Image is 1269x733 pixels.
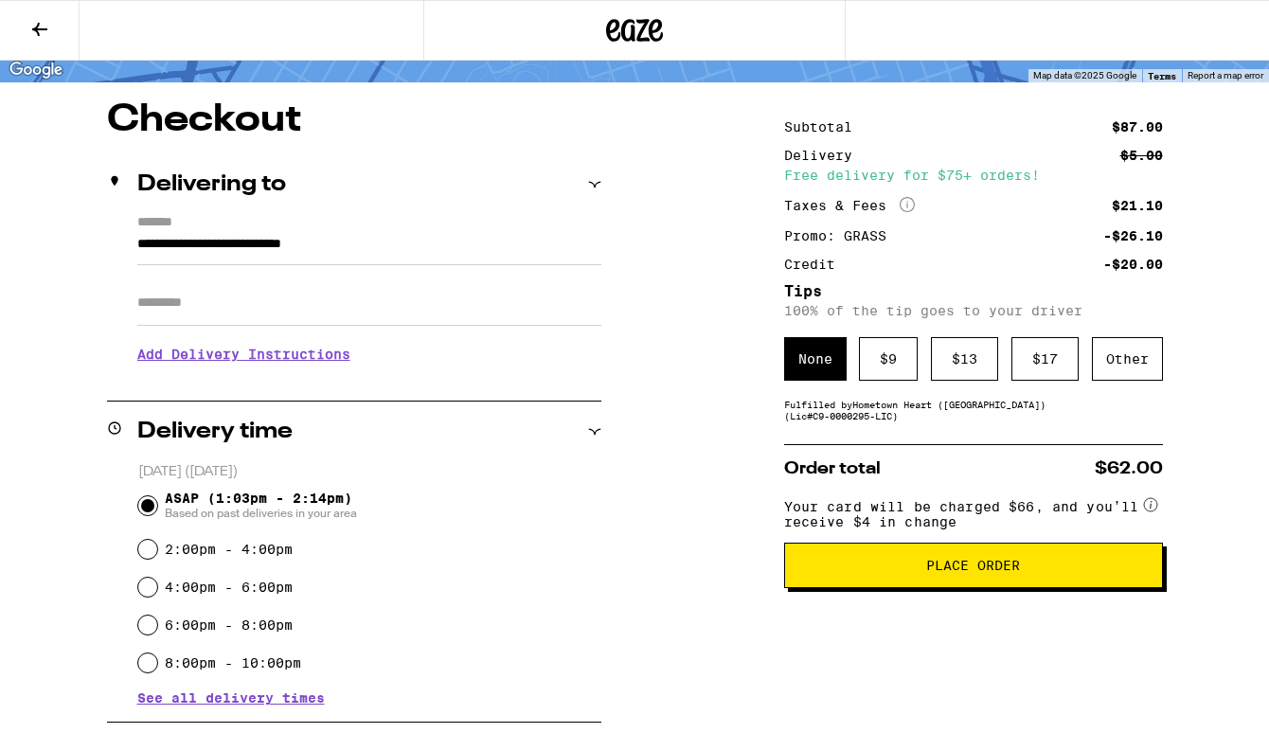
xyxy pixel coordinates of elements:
[784,543,1163,588] button: Place Order
[165,580,293,595] label: 4:00pm - 6:00pm
[1112,120,1163,134] div: $87.00
[784,258,849,271] div: Credit
[1112,199,1163,212] div: $21.10
[137,691,325,705] button: See all delivery times
[1095,460,1163,477] span: $62.00
[1033,70,1136,80] span: Map data ©2025 Google
[165,506,357,521] span: Based on past deliveries in your area
[784,149,866,162] div: Delivery
[784,303,1163,318] p: 100% of the tip goes to your driver
[931,337,998,381] div: $ 13
[137,173,286,196] h2: Delivering to
[784,120,866,134] div: Subtotal
[926,559,1020,572] span: Place Order
[1011,337,1079,381] div: $ 17
[107,101,601,139] h1: Checkout
[1103,258,1163,271] div: -$20.00
[784,229,900,242] div: Promo: GRASS
[784,460,881,477] span: Order total
[11,13,136,28] span: Hi. Need any help?
[1092,337,1163,381] div: Other
[784,492,1140,529] span: Your card will be charged $66, and you’ll receive $4 in change
[165,617,293,633] label: 6:00pm - 8:00pm
[137,420,293,443] h2: Delivery time
[1120,149,1163,162] div: $5.00
[138,463,601,481] p: [DATE] ([DATE])
[5,58,67,82] a: Open this area in Google Maps (opens a new window)
[137,332,601,376] h3: Add Delivery Instructions
[784,337,847,381] div: None
[165,655,301,670] label: 8:00pm - 10:00pm
[137,376,601,391] p: We'll contact you at [PHONE_NUMBER] when we arrive
[784,169,1163,182] div: Free delivery for $75+ orders!
[784,284,1163,299] h5: Tips
[784,197,915,214] div: Taxes & Fees
[5,58,67,82] img: Google
[1188,70,1263,80] a: Report a map error
[165,491,357,521] span: ASAP (1:03pm - 2:14pm)
[784,399,1163,421] div: Fulfilled by Hometown Heart ([GEOGRAPHIC_DATA]) (Lic# C9-0000295-LIC )
[1148,70,1176,81] a: Terms
[1103,229,1163,242] div: -$26.10
[859,337,918,381] div: $ 9
[165,542,293,557] label: 2:00pm - 4:00pm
